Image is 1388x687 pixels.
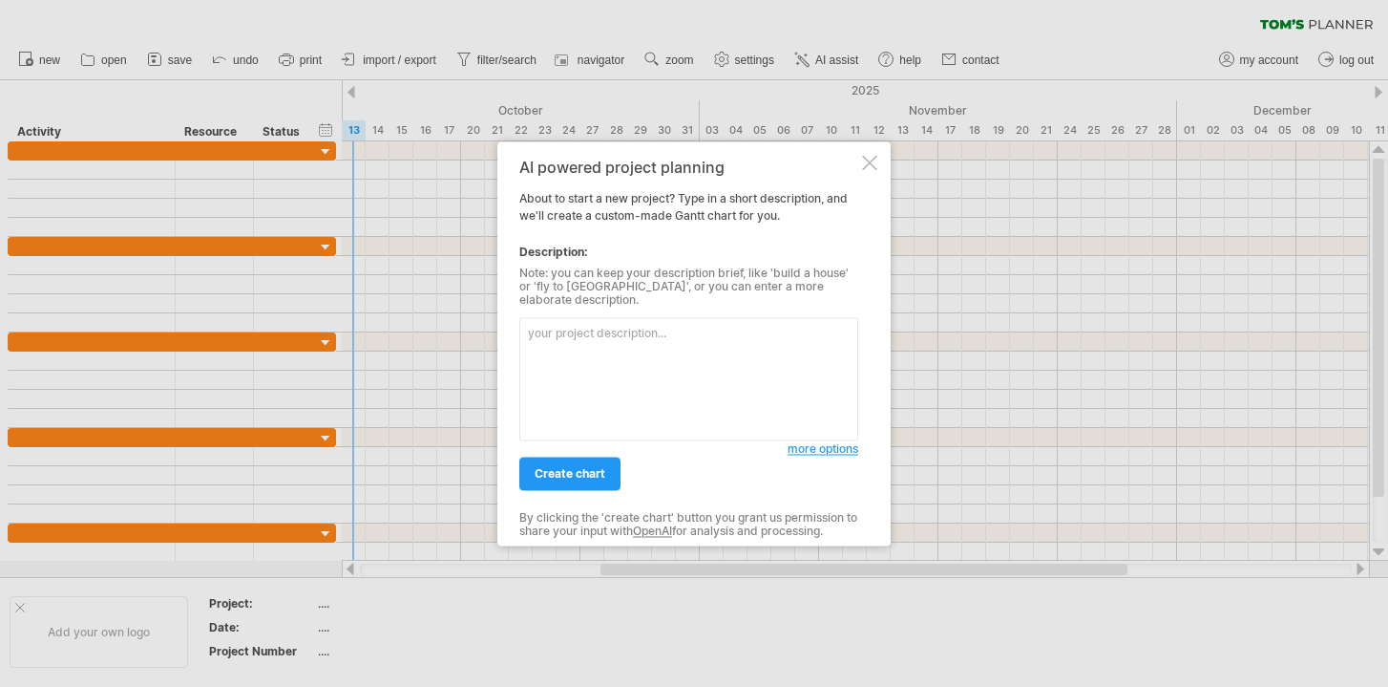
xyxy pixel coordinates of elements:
[519,159,858,528] div: About to start a new project? Type in a short description, and we'll create a custom-made Gantt c...
[519,267,858,308] div: Note: you can keep your description brief, like 'build a house' or 'fly to [GEOGRAPHIC_DATA]', or...
[519,159,858,176] div: AI powered project planning
[788,440,858,458] a: more options
[519,457,620,490] a: create chart
[633,525,672,539] a: OpenAI
[535,466,605,481] span: create chart
[519,244,858,261] div: Description:
[519,511,858,539] div: By clicking the 'create chart' button you grant us permission to share your input with for analys...
[788,441,858,456] span: more options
